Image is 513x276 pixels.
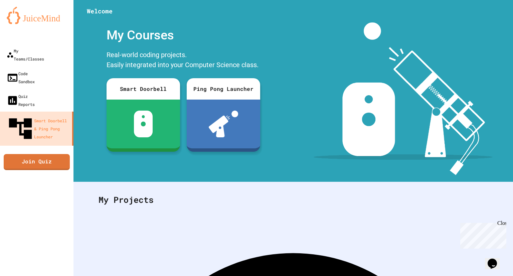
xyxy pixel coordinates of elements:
[4,154,70,170] a: Join Quiz
[7,92,35,108] div: Quiz Reports
[7,47,44,63] div: My Teams/Classes
[3,3,46,42] div: Chat with us now!Close
[485,249,506,269] iframe: chat widget
[187,78,260,100] div: Ping Pong Launcher
[107,78,180,100] div: Smart Doorbell
[103,48,264,73] div: Real-world coding projects. Easily integrated into your Computer Science class.
[7,7,67,24] img: logo-orange.svg
[103,22,264,48] div: My Courses
[7,115,69,142] div: Smart Doorbell & Ping Pong Launcher
[458,220,506,249] iframe: chat widget
[134,111,153,137] img: sdb-white.svg
[7,70,35,86] div: Code Sandbox
[209,111,238,137] img: ppl-with-ball.png
[92,187,495,213] div: My Projects
[314,22,493,175] img: banner-image-my-projects.png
